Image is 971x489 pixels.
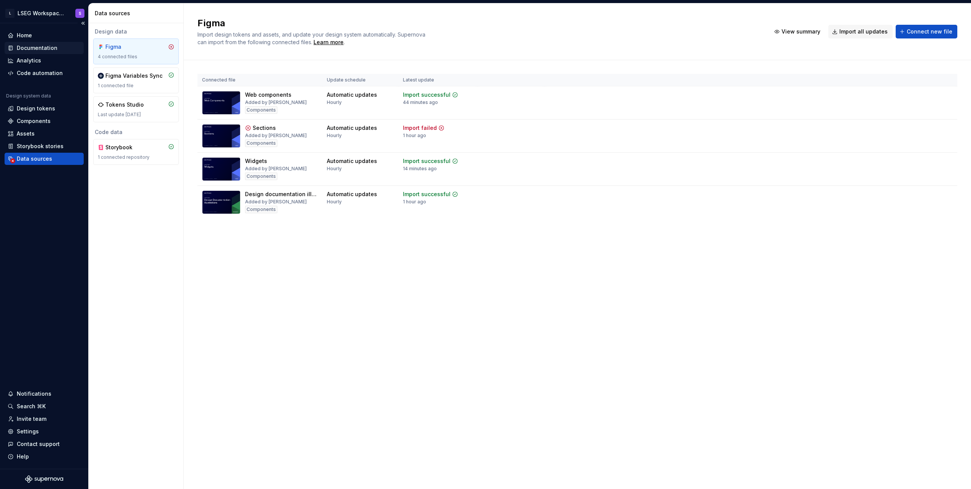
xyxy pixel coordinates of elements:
[5,140,84,152] a: Storybook stories
[327,157,377,165] div: Automatic updates
[5,115,84,127] a: Components
[18,10,66,17] div: LSEG Workspace Design System
[5,9,14,18] div: L
[245,206,277,213] div: Components
[17,117,51,125] div: Components
[17,44,57,52] div: Documentation
[907,28,952,35] span: Connect new file
[17,57,41,64] div: Analytics
[79,10,81,16] div: S
[2,5,87,21] button: LLSEG Workspace Design SystemS
[245,106,277,114] div: Components
[312,40,345,45] span: .
[5,153,84,165] a: Data sources
[403,91,450,99] div: Import successful
[93,139,179,165] a: Storybook1 connected repository
[17,142,64,150] div: Storybook stories
[327,91,377,99] div: Automatic updates
[98,112,174,118] div: Last update [DATE]
[197,74,322,86] th: Connected file
[327,99,342,105] div: Hourly
[403,99,438,105] div: 44 minutes ago
[245,199,307,205] div: Added by [PERSON_NAME]
[327,190,377,198] div: Automatic updates
[78,18,88,29] button: Collapse sidebar
[17,440,60,448] div: Contact support
[6,93,51,99] div: Design system data
[5,413,84,425] a: Invite team
[839,28,888,35] span: Import all updates
[327,133,342,139] div: Hourly
[17,415,46,423] div: Invite team
[327,199,342,205] div: Hourly
[17,69,63,77] div: Code automation
[5,451,84,463] button: Help
[828,25,893,38] button: Import all updates
[95,10,180,17] div: Data sources
[327,166,342,172] div: Hourly
[5,128,84,140] a: Assets
[403,190,450,198] div: Import successful
[245,157,267,165] div: Widgets
[314,38,344,46] a: Learn more
[245,173,277,180] div: Components
[105,144,142,151] div: Storybook
[403,166,437,172] div: 14 minutes ago
[5,400,84,412] button: Search ⌘K
[782,28,820,35] span: View summary
[403,133,426,139] div: 1 hour ago
[398,74,478,86] th: Latest update
[98,154,174,160] div: 1 connected repository
[896,25,957,38] button: Connect new file
[403,124,437,132] div: Import failed
[403,199,426,205] div: 1 hour ago
[403,157,450,165] div: Import successful
[93,28,179,35] div: Design data
[245,133,307,139] div: Added by [PERSON_NAME]
[322,74,398,86] th: Update schedule
[17,155,52,163] div: Data sources
[245,190,318,198] div: Design documentation illustrations
[5,54,84,67] a: Analytics
[105,72,162,80] div: Figma Variables Sync
[105,101,144,109] div: Tokens Studio
[105,43,142,51] div: Figma
[93,67,179,93] a: Figma Variables Sync1 connected file
[5,67,84,79] a: Code automation
[17,453,29,460] div: Help
[245,166,307,172] div: Added by [PERSON_NAME]
[327,124,377,132] div: Automatic updates
[5,425,84,438] a: Settings
[25,475,63,483] svg: Supernova Logo
[197,31,427,45] span: Import design tokens and assets, and update your design system automatically. Supernova can impor...
[17,390,51,398] div: Notifications
[245,99,307,105] div: Added by [PERSON_NAME]
[98,54,174,60] div: 4 connected files
[197,17,761,29] h2: Figma
[253,124,276,132] div: Sections
[5,438,84,450] button: Contact support
[93,96,179,122] a: Tokens StudioLast update [DATE]
[245,91,291,99] div: Web components
[17,105,55,112] div: Design tokens
[98,83,174,89] div: 1 connected file
[770,25,825,38] button: View summary
[5,388,84,400] button: Notifications
[17,428,39,435] div: Settings
[5,29,84,42] a: Home
[17,403,46,410] div: Search ⌘K
[17,130,35,137] div: Assets
[5,42,84,54] a: Documentation
[93,128,179,136] div: Code data
[245,139,277,147] div: Components
[5,102,84,115] a: Design tokens
[93,38,179,64] a: Figma4 connected files
[17,32,32,39] div: Home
